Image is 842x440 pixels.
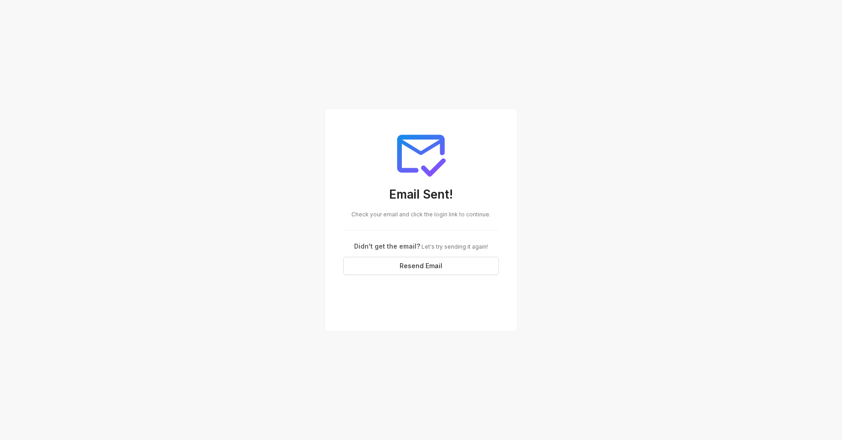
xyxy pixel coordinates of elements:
[343,187,499,204] h3: Email Sent!
[420,243,488,250] span: Let's try sending it again!
[343,257,499,275] button: Resend Email
[351,211,491,218] span: Check your email and click the login link to continue.
[354,242,420,250] span: Didn't get the email?
[400,261,442,271] span: Resend Email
